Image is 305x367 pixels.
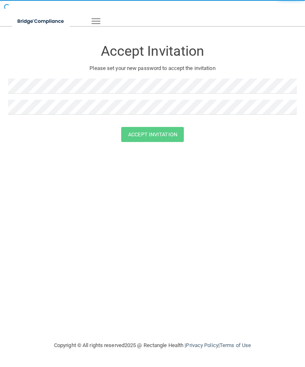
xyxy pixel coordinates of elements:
[14,332,291,358] div: Copyright © All rights reserved 2025 @ Rectangle Health | |
[14,63,291,73] p: Please set your new password to accept the invitation
[121,127,184,142] button: Accept Invitation
[220,342,251,348] a: Terms of Use
[12,13,70,30] img: bridge_compliance_login_screen.278c3ca4.svg
[186,342,218,348] a: Privacy Policy
[8,44,297,59] h3: Accept Invitation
